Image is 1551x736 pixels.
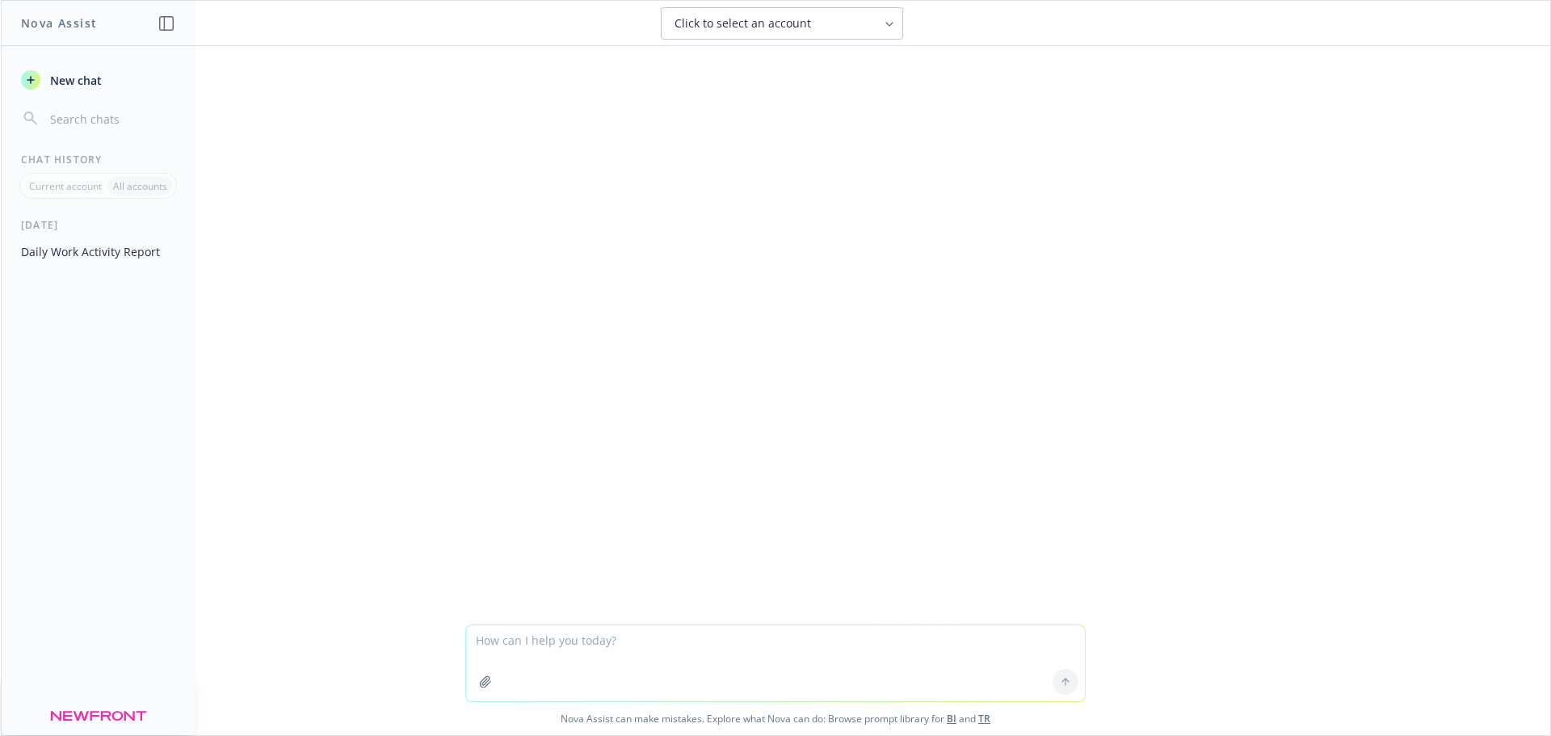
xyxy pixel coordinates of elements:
div: [DATE] [2,218,195,232]
div: Chat History [2,153,195,166]
p: Current account [29,179,102,193]
input: Search chats [47,107,175,130]
h1: Nova Assist [21,15,97,32]
span: Nova Assist can make mistakes. Explore what Nova can do: Browse prompt library for and [7,702,1544,735]
a: TR [978,712,990,725]
p: All accounts [113,179,167,193]
button: New chat [15,65,182,95]
a: BI [947,712,956,725]
span: Click to select an account [675,15,811,32]
button: Daily Work Activity Report [15,238,182,265]
button: Click to select an account [661,7,903,40]
span: New chat [47,72,102,89]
